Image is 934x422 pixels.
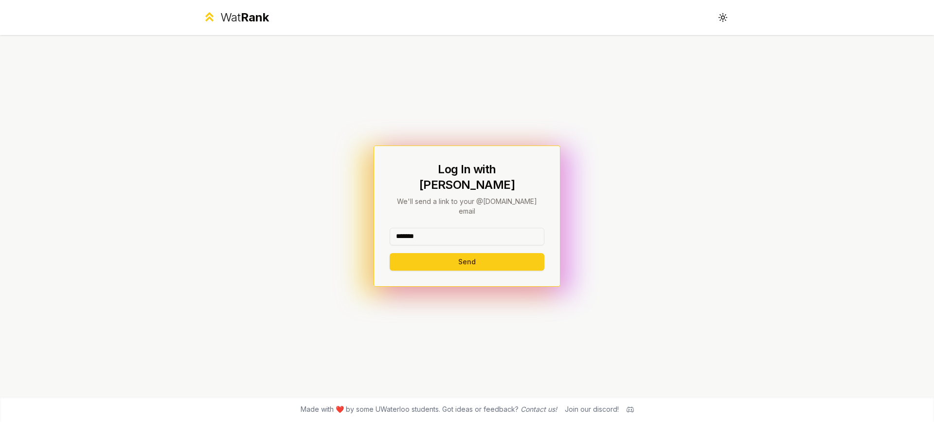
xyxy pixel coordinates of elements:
[241,10,269,24] span: Rank
[565,404,619,414] div: Join our discord!
[390,253,544,271] button: Send
[390,197,544,216] p: We'll send a link to your @[DOMAIN_NAME] email
[390,162,544,193] h1: Log In with [PERSON_NAME]
[301,404,557,414] span: Made with ❤️ by some UWaterloo students. Got ideas or feedback?
[220,10,269,25] div: Wat
[202,10,269,25] a: WatRank
[521,405,557,413] a: Contact us!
